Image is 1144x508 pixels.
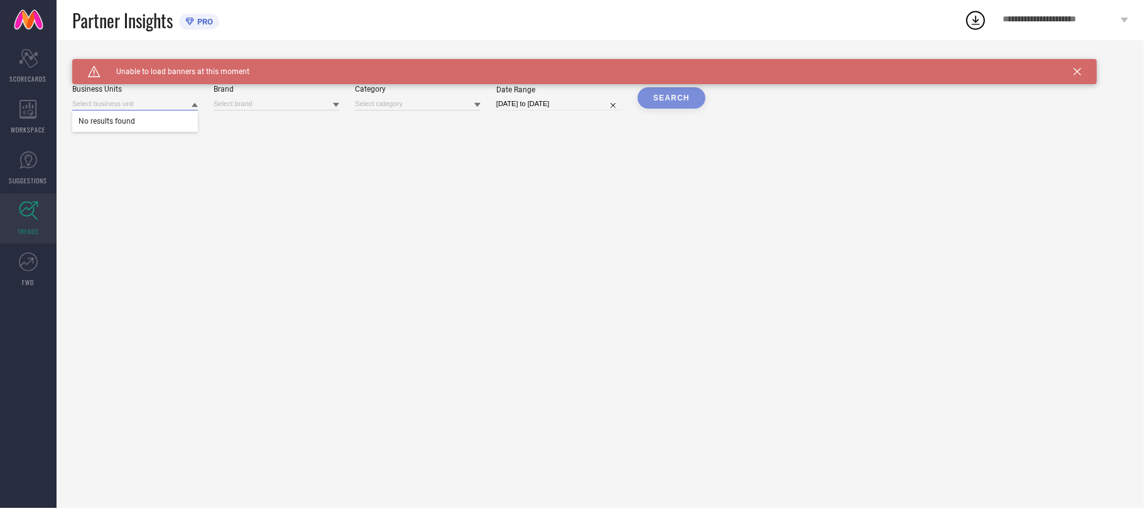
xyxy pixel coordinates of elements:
div: Category [355,85,481,94]
input: Select category [355,97,481,111]
span: SCORECARDS [10,74,47,84]
div: Brand [214,85,339,94]
span: FWD [23,278,35,287]
input: Select business unit [72,97,198,111]
span: SUGGESTIONS [9,176,48,185]
span: Partner Insights [72,8,173,33]
div: Open download list [964,9,987,31]
span: No results found [72,111,198,132]
span: Unable to load banners at this moment [101,67,249,76]
span: TRENDS [18,227,39,236]
span: PRO [194,17,213,26]
input: Select date range [496,97,622,111]
span: WORKSPACE [11,125,46,134]
div: Business Units [72,85,198,94]
div: Date Range [496,85,622,94]
h1: TRENDS [72,59,109,69]
input: Select brand [214,97,339,111]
